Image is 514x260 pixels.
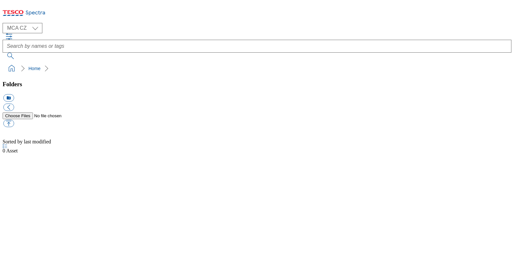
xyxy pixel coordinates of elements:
h3: Folders [3,81,511,88]
input: Search by names or tags [3,40,511,53]
a: Home [28,66,40,71]
span: Asset [3,148,18,153]
nav: breadcrumb [3,62,511,75]
a: home [6,63,17,74]
span: Sorted by last modified [3,139,51,144]
span: 0 [3,148,6,153]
